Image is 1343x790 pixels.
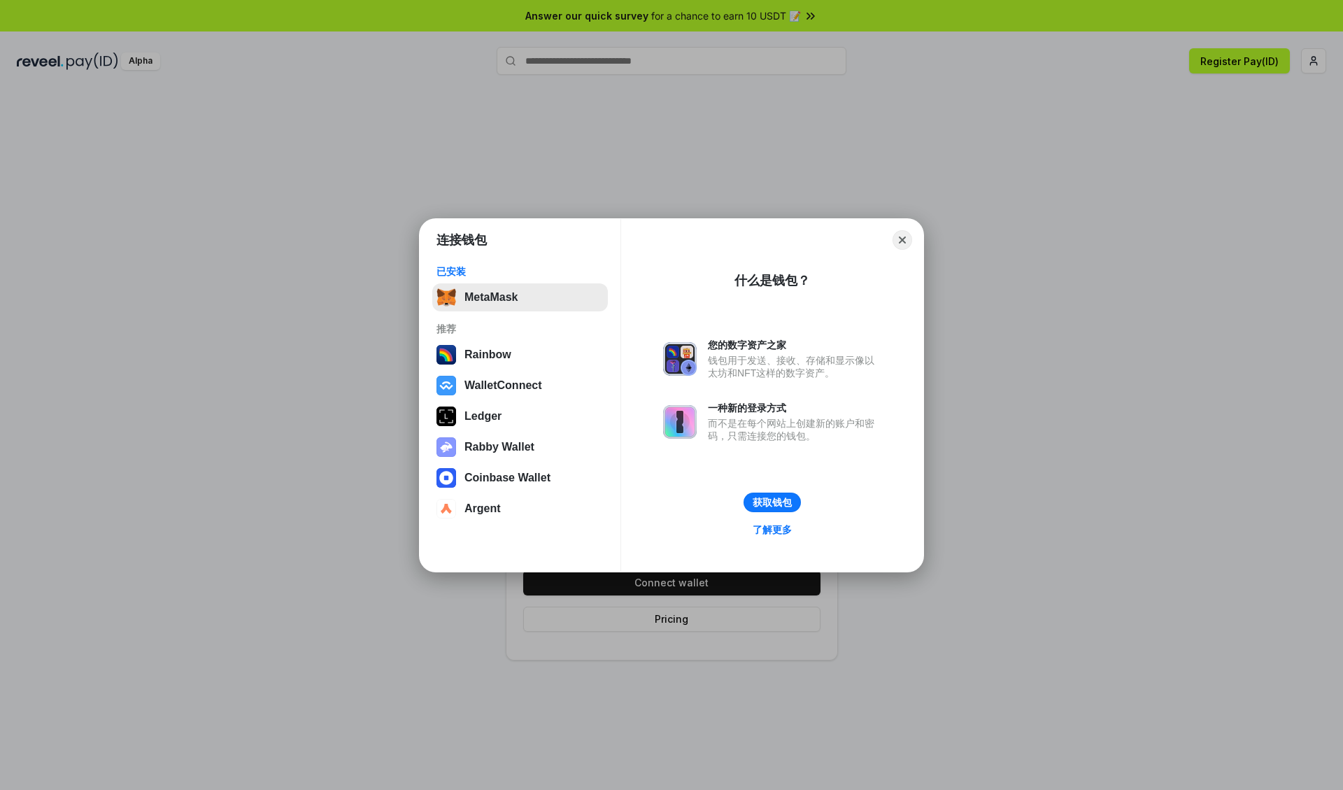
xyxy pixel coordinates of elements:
[464,472,550,484] div: Coinbase Wallet
[663,342,697,376] img: svg+xml,%3Csvg%20xmlns%3D%22http%3A%2F%2Fwww.w3.org%2F2000%2Fsvg%22%20fill%3D%22none%22%20viewBox...
[432,372,608,400] button: WalletConnect
[708,417,881,442] div: 而不是在每个网站上创建新的账户和密码，只需连接您的钱包。
[464,441,534,453] div: Rabby Wallet
[432,464,608,492] button: Coinbase Wallet
[464,348,511,361] div: Rainbow
[708,354,881,379] div: 钱包用于发送、接收、存储和显示像以太坊和NFT这样的数字资产。
[744,521,800,539] a: 了解更多
[432,283,608,311] button: MetaMask
[753,523,792,536] div: 了解更多
[436,345,456,365] img: svg+xml,%3Csvg%20width%3D%22120%22%20height%3D%22120%22%20viewBox%3D%220%200%20120%20120%22%20fil...
[436,376,456,395] img: svg+xml,%3Csvg%20width%3D%2228%22%20height%3D%2228%22%20viewBox%3D%220%200%2028%2028%22%20fill%3D...
[464,291,518,304] div: MetaMask
[432,495,608,523] button: Argent
[436,437,456,457] img: svg+xml,%3Csvg%20xmlns%3D%22http%3A%2F%2Fwww.w3.org%2F2000%2Fsvg%22%20fill%3D%22none%22%20viewBox...
[436,288,456,307] img: svg+xml,%3Csvg%20fill%3D%22none%22%20height%3D%2233%22%20viewBox%3D%220%200%2035%2033%22%20width%...
[436,499,456,519] img: svg+xml,%3Csvg%20width%3D%2228%22%20height%3D%2228%22%20viewBox%3D%220%200%2028%2028%22%20fill%3D...
[432,402,608,430] button: Ledger
[432,341,608,369] button: Rainbow
[436,232,487,248] h1: 连接钱包
[436,265,604,278] div: 已安装
[753,496,792,509] div: 获取钱包
[436,407,456,426] img: svg+xml,%3Csvg%20xmlns%3D%22http%3A%2F%2Fwww.w3.org%2F2000%2Fsvg%22%20width%3D%2228%22%20height%3...
[464,502,501,515] div: Argent
[734,272,810,289] div: 什么是钱包？
[436,323,604,335] div: 推荐
[436,468,456,488] img: svg+xml,%3Csvg%20width%3D%2228%22%20height%3D%2228%22%20viewBox%3D%220%200%2028%2028%22%20fill%3D...
[893,230,912,250] button: Close
[708,402,881,414] div: 一种新的登录方式
[432,433,608,461] button: Rabby Wallet
[464,410,502,423] div: Ledger
[744,493,801,512] button: 获取钱包
[708,339,881,351] div: 您的数字资产之家
[663,405,697,439] img: svg+xml,%3Csvg%20xmlns%3D%22http%3A%2F%2Fwww.w3.org%2F2000%2Fsvg%22%20fill%3D%22none%22%20viewBox...
[464,379,542,392] div: WalletConnect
